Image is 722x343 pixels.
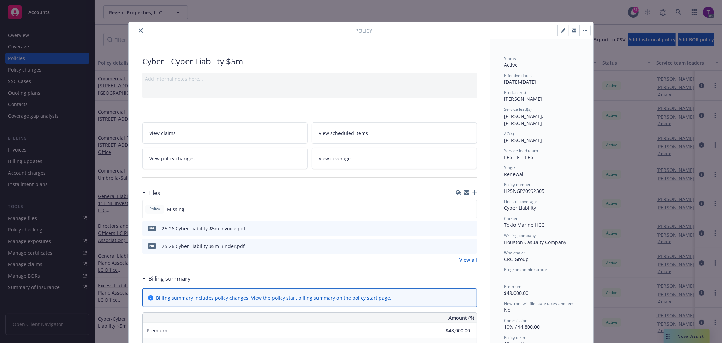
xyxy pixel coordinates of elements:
span: Premium [147,327,167,334]
span: AC(s) [504,131,514,137]
button: download file [457,225,463,232]
span: Carrier [504,216,518,221]
span: Tokio Marine HCC [504,222,544,228]
span: Stage [504,165,515,170]
span: Active [504,62,518,68]
a: View all [459,256,477,263]
span: [PERSON_NAME] [504,96,542,102]
span: View coverage [319,155,351,162]
a: View policy changes [142,148,308,169]
h3: Files [148,188,160,197]
span: [PERSON_NAME], [PERSON_NAME] [504,113,545,126]
a: View claims [142,122,308,144]
a: View coverage [312,148,477,169]
div: Cyber - Cyber Liability $5m [142,56,477,67]
span: Renewal [504,171,523,177]
span: Policy [148,206,161,212]
button: preview file [468,225,474,232]
div: Billing summary [142,274,191,283]
button: download file [457,243,463,250]
span: Lines of coverage [504,199,537,204]
span: Amount ($) [448,314,474,321]
span: 10% / $4,800.00 [504,324,540,330]
span: Status [504,56,516,61]
div: [DATE] - [DATE] [504,73,580,85]
span: H25NGP20992305 [504,188,544,194]
span: Houston Casualty Company [504,239,566,245]
a: View scheduled items [312,122,477,144]
span: ERS - FI - ERS [504,154,533,160]
button: preview file [468,243,474,250]
span: Producer(s) [504,89,526,95]
span: Effective dates [504,73,532,78]
span: Wholesaler [504,250,525,256]
span: $48,000.00 [504,290,528,296]
div: 25-26 Cyber Liability $5m Binder.pdf [162,243,245,250]
span: Policy term [504,335,525,340]
div: 25-26 Cyber Liability $5m Invoice.pdf [162,225,245,232]
div: Add internal notes here... [145,75,474,82]
span: Missing [167,206,184,213]
span: Commission [504,318,527,323]
input: 0.00 [430,326,474,336]
span: CRC Group [504,256,529,262]
span: pdf [148,226,156,231]
div: Cyber Liability [504,204,580,211]
span: Newfront will file state taxes and fees [504,301,574,306]
span: Policy number [504,182,531,187]
span: No [504,307,510,313]
span: View scheduled items [319,129,368,137]
a: policy start page [352,295,390,301]
span: Writing company [504,233,536,238]
div: Files [142,188,160,197]
span: Service lead team [504,148,538,154]
span: - [504,273,506,279]
button: close [137,26,145,35]
span: View policy changes [149,155,195,162]
span: Premium [504,284,521,289]
span: Service lead(s) [504,106,532,112]
span: Program administrator [504,267,547,273]
span: [PERSON_NAME] [504,137,542,143]
div: Billing summary includes policy changes. View the policy start billing summary on the . [156,294,391,301]
span: Policy [355,27,372,34]
span: pdf [148,243,156,248]
h3: Billing summary [148,274,191,283]
span: View claims [149,129,176,137]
